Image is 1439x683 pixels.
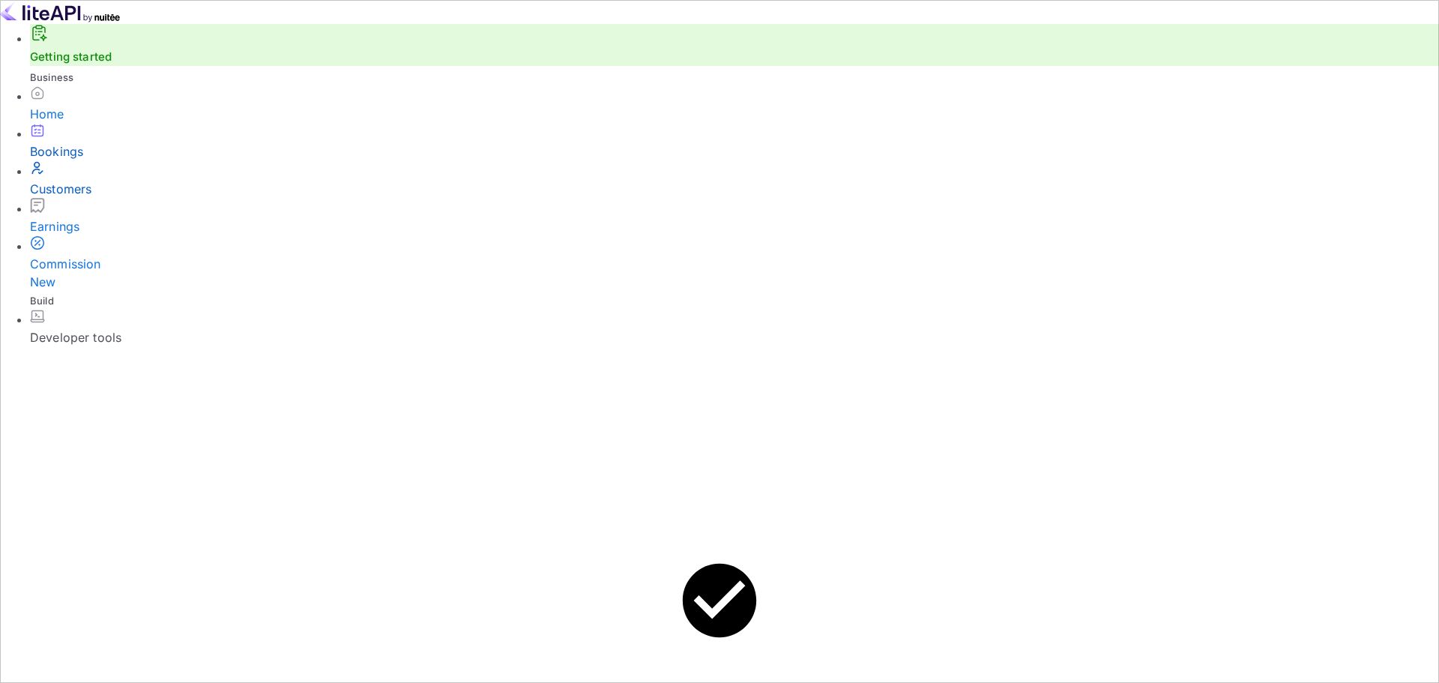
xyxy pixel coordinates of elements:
[30,24,1439,66] div: Getting started
[30,105,1439,123] div: Home
[30,328,1439,346] div: Developer tools
[30,273,1439,291] div: New
[30,49,112,64] a: Getting started
[30,198,1439,235] a: Earnings
[30,123,1439,160] a: Bookings
[30,255,1439,291] div: Commission
[30,180,1439,198] div: Customers
[30,85,1439,123] a: Home
[30,71,73,83] span: Business
[30,295,54,307] span: Build
[30,217,1439,235] div: Earnings
[30,235,1439,291] a: CommissionNew
[30,142,1439,160] div: Bookings
[30,160,1439,198] a: Customers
